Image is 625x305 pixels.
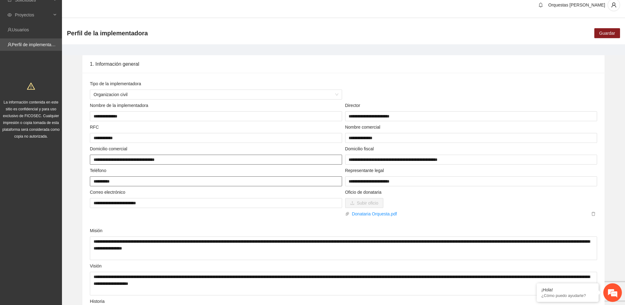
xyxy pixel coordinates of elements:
div: Chatee con nosotros ahora [32,32,104,40]
span: delete [590,212,597,216]
label: Historia [90,298,104,305]
textarea: Escriba su mensaje y pulse “Intro” [3,169,118,191]
button: Guardar [594,28,620,38]
span: Orquestas [PERSON_NAME] [548,2,605,7]
label: Nombre comercial [345,124,381,130]
label: Teléfono [90,167,106,174]
span: eye [7,13,12,17]
span: paper-clip [345,212,350,216]
a: Usuarios [12,27,29,32]
label: Tipo de la implementadora [90,80,141,87]
label: Visión [90,263,102,269]
span: user [608,2,620,8]
p: ¿Cómo puedo ayudarte? [541,293,594,298]
button: delete [590,210,597,217]
label: Director [345,102,360,109]
label: Representante legal [345,167,384,174]
span: bell [536,2,545,7]
div: 1. Información general [90,55,597,73]
span: Proyectos [15,9,51,21]
label: Nombre de la implementadora [90,102,148,109]
button: uploadSubir oficio [345,198,383,208]
span: uploadSubir oficio [345,201,383,206]
span: Guardar [599,30,615,37]
span: La información contenida en este sitio es confidencial y para uso exclusivo de FICOSEC. Cualquier... [2,100,60,139]
span: Perfil de la implementadora [67,28,148,38]
div: ¡Hola! [541,287,594,292]
a: Donataria Orquesta.pdf [350,210,590,217]
a: Perfil de implementadora [12,42,60,47]
label: RFC [90,124,99,130]
div: Minimizar ventana de chat en vivo [102,3,117,18]
span: Estamos en línea. [36,83,86,145]
label: Domicilio comercial [90,145,127,152]
label: Domicilio fiscal [345,145,374,152]
label: Misión [90,227,102,234]
label: Oficio de donataria [345,189,382,196]
span: Organizacion civil [94,90,338,99]
label: Correo electrónico [90,189,125,196]
span: warning [27,82,35,90]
